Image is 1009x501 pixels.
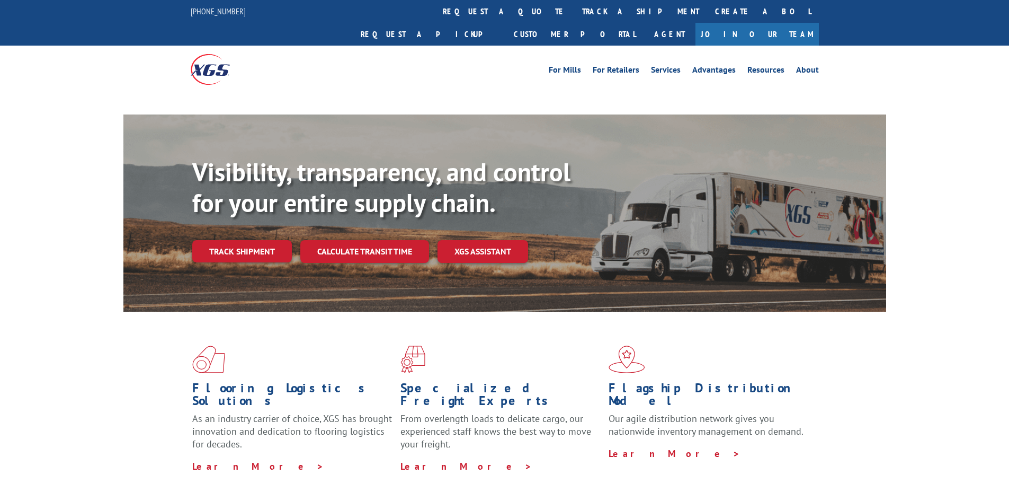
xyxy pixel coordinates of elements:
a: Track shipment [192,240,292,262]
a: Learn More > [609,447,740,460]
a: Advantages [692,66,736,77]
a: Request a pickup [353,23,506,46]
a: About [796,66,819,77]
a: Resources [747,66,784,77]
img: xgs-icon-focused-on-flooring-red [400,346,425,373]
h1: Specialized Freight Experts [400,382,601,412]
p: From overlength loads to delicate cargo, our experienced staff knows the best way to move your fr... [400,412,601,460]
img: xgs-icon-total-supply-chain-intelligence-red [192,346,225,373]
h1: Flooring Logistics Solutions [192,382,392,412]
a: Learn More > [400,460,532,472]
a: Services [651,66,681,77]
span: Our agile distribution network gives you nationwide inventory management on demand. [609,412,803,437]
span: As an industry carrier of choice, XGS has brought innovation and dedication to flooring logistics... [192,412,392,450]
a: Calculate transit time [300,240,429,263]
a: Join Our Team [695,23,819,46]
a: Learn More > [192,460,324,472]
a: Customer Portal [506,23,644,46]
h1: Flagship Distribution Model [609,382,809,412]
a: Agent [644,23,695,46]
b: Visibility, transparency, and control for your entire supply chain. [192,155,570,219]
a: For Retailers [593,66,639,77]
a: XGS ASSISTANT [437,240,528,263]
a: For Mills [549,66,581,77]
a: [PHONE_NUMBER] [191,6,246,16]
img: xgs-icon-flagship-distribution-model-red [609,346,645,373]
